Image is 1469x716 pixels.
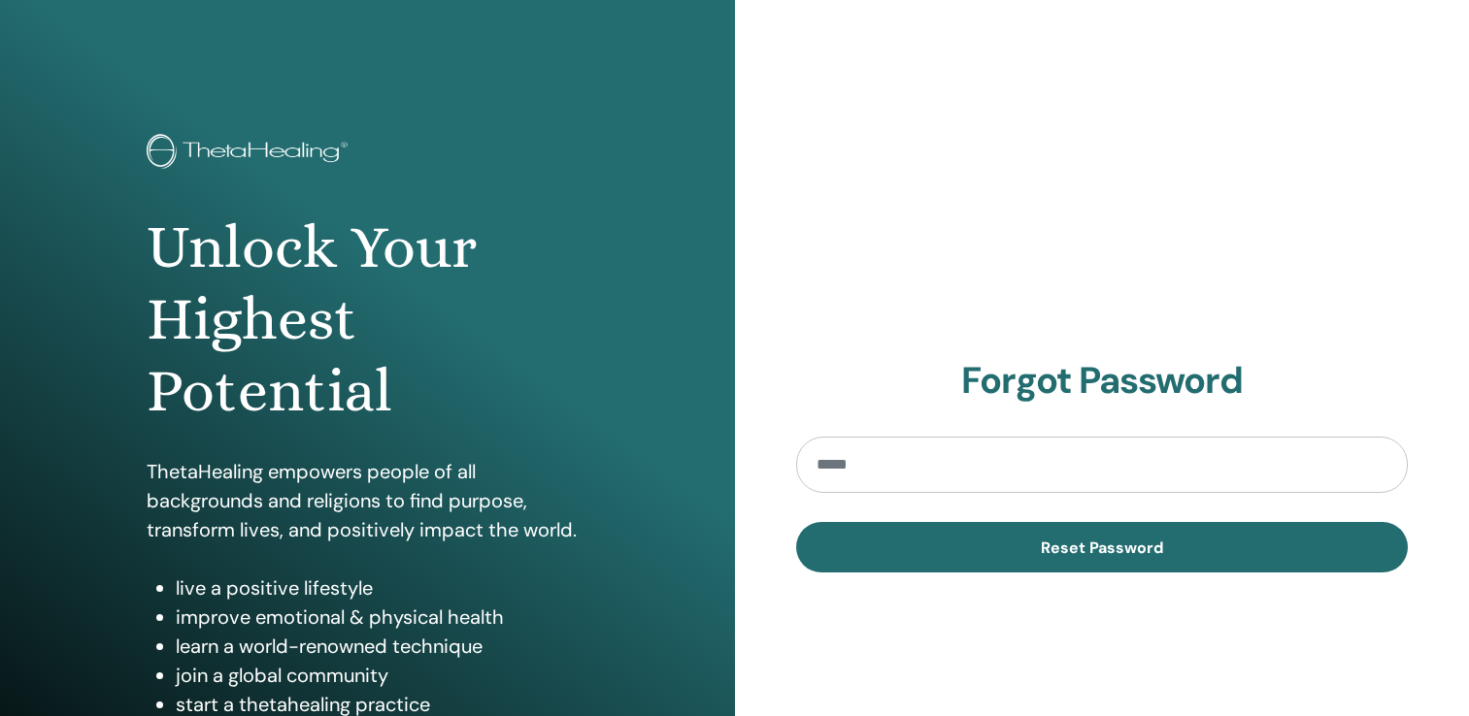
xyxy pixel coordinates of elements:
li: join a global community [176,661,587,690]
li: learn a world-renowned technique [176,632,587,661]
button: Reset Password [796,522,1409,572]
li: improve emotional & physical health [176,602,587,632]
h2: Forgot Password [796,359,1409,404]
h1: Unlock Your Highest Potential [147,212,587,428]
span: Reset Password [1041,537,1163,558]
li: live a positive lifestyle [176,573,587,602]
p: ThetaHealing empowers people of all backgrounds and religions to find purpose, transform lives, a... [147,457,587,544]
